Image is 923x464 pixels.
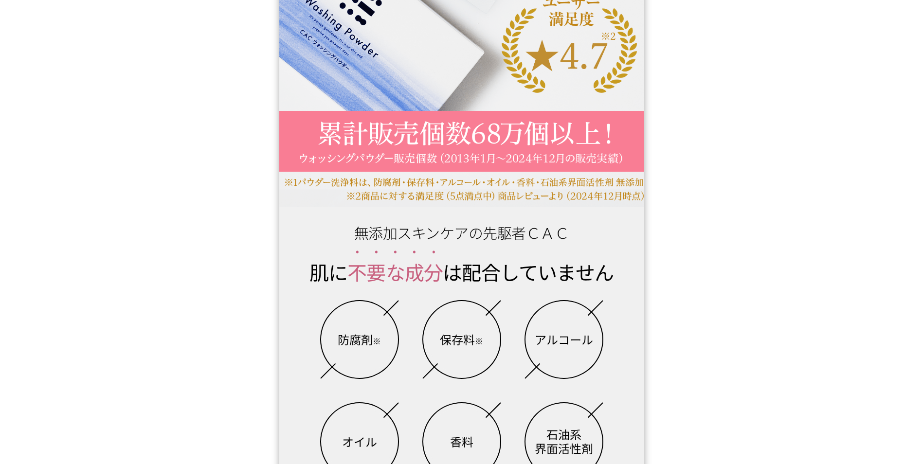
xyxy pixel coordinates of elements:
span: 不要な成分 [347,258,443,286]
h5: 無添加スキンケアの先駆者ＣＡＣ [279,207,644,244]
div: アルコール [530,305,598,374]
span: 防腐剤 [338,333,381,347]
h4: 肌に は配合していません [279,244,644,286]
span: 保存料 [440,333,483,347]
